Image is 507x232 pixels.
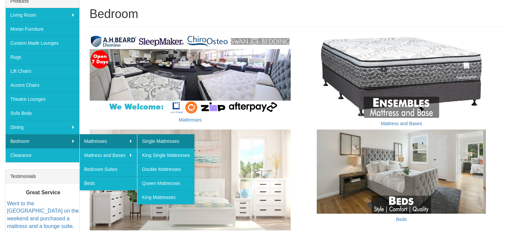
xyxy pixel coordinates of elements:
[137,148,194,162] a: King Single Mattresses
[79,176,137,190] a: Beds
[179,117,201,123] a: Mattresses
[79,162,137,176] a: Bedroom Suites
[90,7,502,21] h1: Bedroom
[5,50,79,64] a: Rugs
[5,64,79,78] a: Lift Chairs
[137,162,194,176] a: Double Mattresses
[5,22,79,36] a: Moran Furniture
[5,170,79,183] div: Testimonials
[301,34,502,118] img: Mattress and Bases
[5,36,79,50] a: Custom Made Lounges
[301,130,502,214] img: Beds
[90,34,291,114] img: Mattresses
[5,92,79,106] a: Theatre Lounges
[79,148,137,162] a: Mattress and Bases
[137,176,194,190] a: Queen Mattresses
[137,134,194,148] a: Single Mattresses
[5,8,79,22] a: Living Room
[396,217,407,222] a: Beds
[5,134,79,148] a: Bedroom
[5,78,79,92] a: Accent Chairs
[79,134,137,148] a: Mattresses
[381,121,422,126] a: Mattress and Bases
[90,130,291,230] img: Bedroom Suites
[137,190,194,204] a: King Mattresses
[26,190,60,195] b: Great Service
[5,120,79,134] a: Dining
[5,148,79,162] a: Clearance
[5,106,79,120] a: Sofa Beds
